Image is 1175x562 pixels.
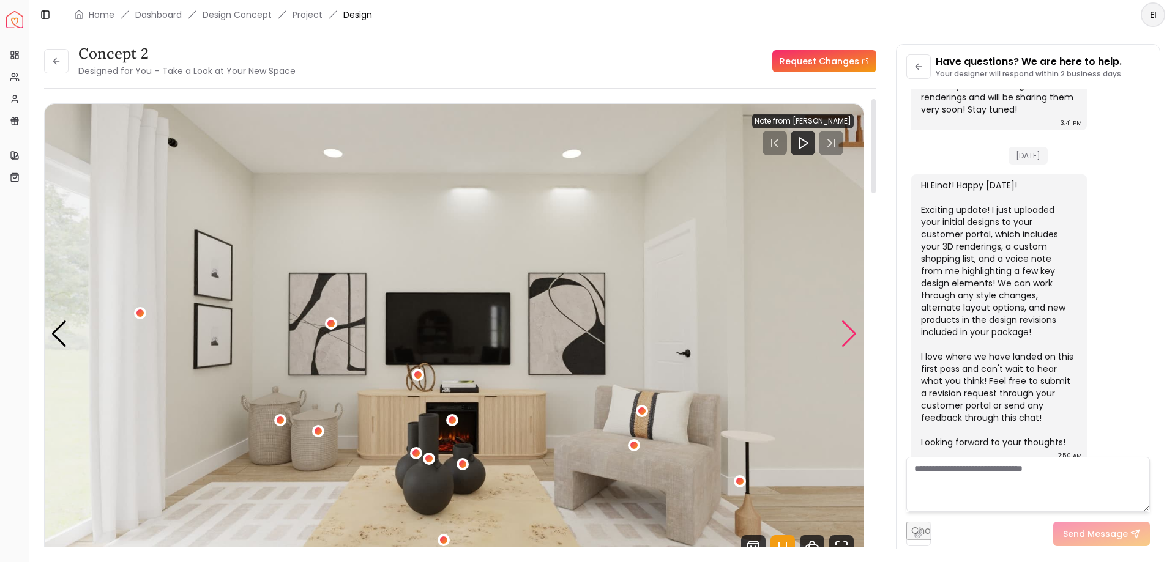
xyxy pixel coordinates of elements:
[1061,117,1082,129] div: 3:41 PM
[936,54,1123,69] p: Have questions? We are here to help.
[78,65,296,77] small: Designed for You – Take a Look at Your New Space
[6,11,23,28] img: Spacejoy Logo
[89,9,114,21] a: Home
[800,535,824,560] svg: 360 View
[841,320,857,347] div: Next slide
[796,136,810,150] svg: Play
[293,9,323,21] a: Project
[6,11,23,28] a: Spacejoy
[1009,147,1048,165] span: [DATE]
[772,50,876,72] a: Request Changes
[1141,2,1165,27] button: EI
[770,535,795,560] svg: Hotspots Toggle
[203,9,272,21] li: Design Concept
[829,535,854,560] svg: Fullscreen
[74,9,372,21] nav: breadcrumb
[936,69,1123,79] p: Your designer will respond within 2 business days.
[741,535,766,560] svg: Shop Products from this design
[343,9,372,21] span: Design
[1058,449,1082,462] div: 7:50 AM
[78,44,296,64] h3: concept 2
[1142,4,1164,26] span: EI
[51,320,67,347] div: Previous slide
[135,9,182,21] a: Dashboard
[752,114,854,128] div: Note from [PERSON_NAME]
[921,179,1075,448] div: Hi Einat! Happy [DATE]! Exciting update! I just uploaded your initial designs to your customer po...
